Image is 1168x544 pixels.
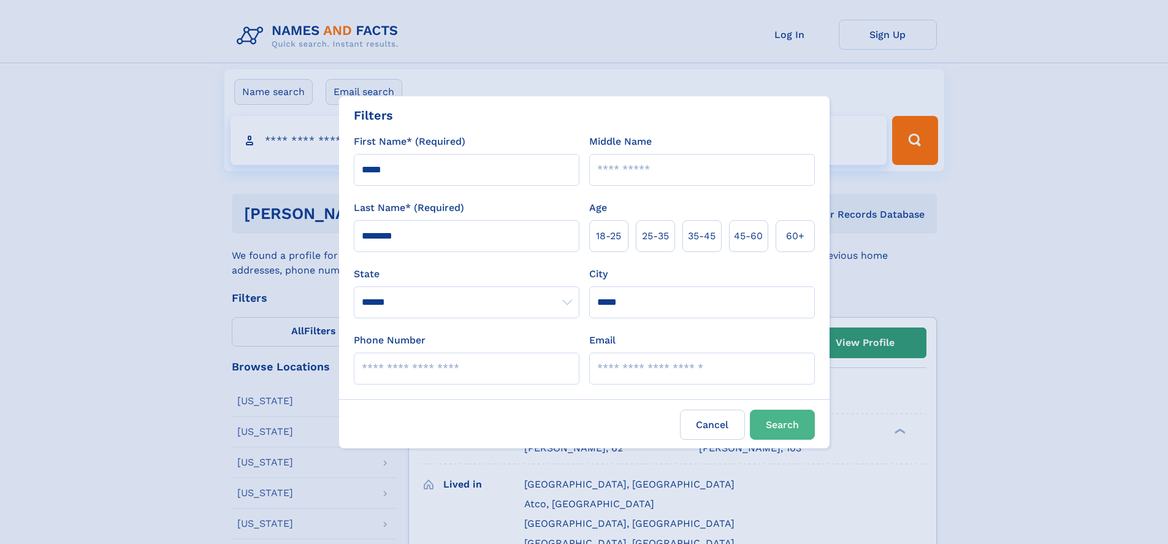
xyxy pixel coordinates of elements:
label: Email [589,333,616,348]
span: 25‑35 [642,229,669,243]
span: 60+ [786,229,804,243]
label: Last Name* (Required) [354,201,464,215]
span: 18‑25 [596,229,621,243]
label: State [354,267,579,282]
label: First Name* (Required) [354,134,465,149]
label: City [589,267,608,282]
div: Filters [354,106,393,125]
span: 45‑60 [734,229,763,243]
span: 35‑45 [688,229,716,243]
label: Middle Name [589,134,652,149]
label: Age [589,201,607,215]
label: Phone Number [354,333,426,348]
button: Search [750,410,815,440]
label: Cancel [680,410,745,440]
